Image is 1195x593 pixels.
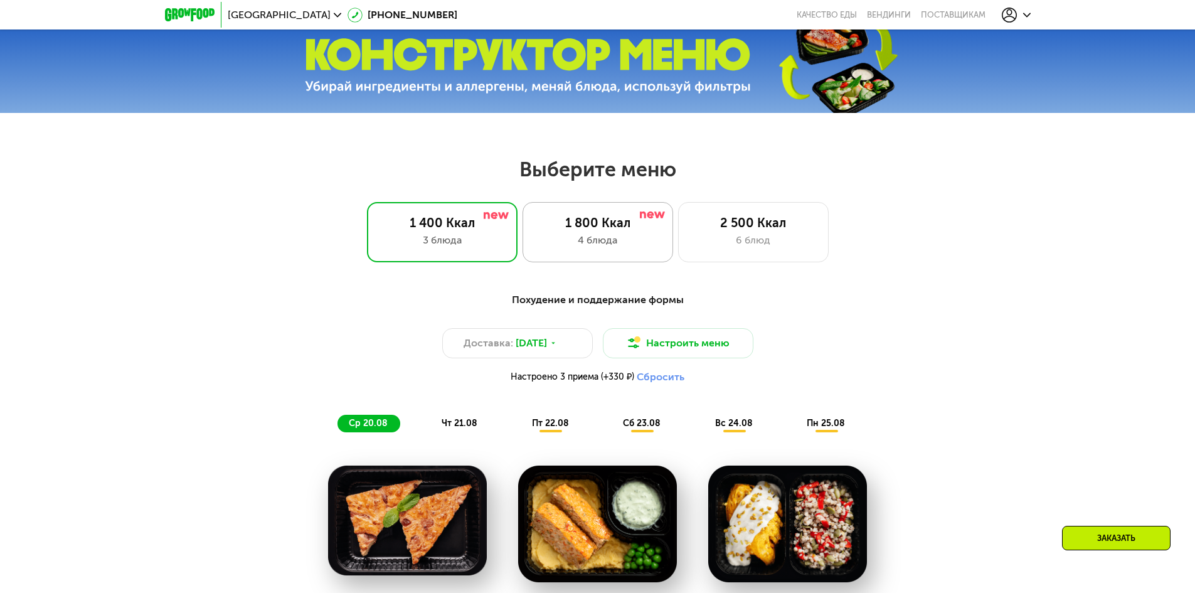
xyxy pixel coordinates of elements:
button: Настроить меню [603,328,753,358]
span: [GEOGRAPHIC_DATA] [228,10,331,20]
div: 1 400 Ккал [380,215,504,230]
div: 1 800 Ккал [536,215,660,230]
h2: Выберите меню [40,157,1155,182]
div: Заказать [1062,526,1171,550]
a: [PHONE_NUMBER] [348,8,457,23]
span: ср 20.08 [349,418,388,429]
span: Доставка: [464,336,513,351]
div: Похудение и поддержание формы [226,292,969,308]
span: сб 23.08 [623,418,661,429]
div: 6 блюд [691,233,815,248]
a: Вендинги [867,10,911,20]
span: чт 21.08 [442,418,477,429]
div: 4 блюда [536,233,660,248]
span: пн 25.08 [807,418,845,429]
span: пт 22.08 [532,418,569,429]
div: поставщикам [921,10,985,20]
span: [DATE] [516,336,547,351]
a: Качество еды [797,10,857,20]
span: вс 24.08 [715,418,753,429]
div: 3 блюда [380,233,504,248]
span: Настроено 3 приема (+330 ₽) [511,373,634,382]
button: Сбросить [637,371,684,383]
div: 2 500 Ккал [691,215,815,230]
